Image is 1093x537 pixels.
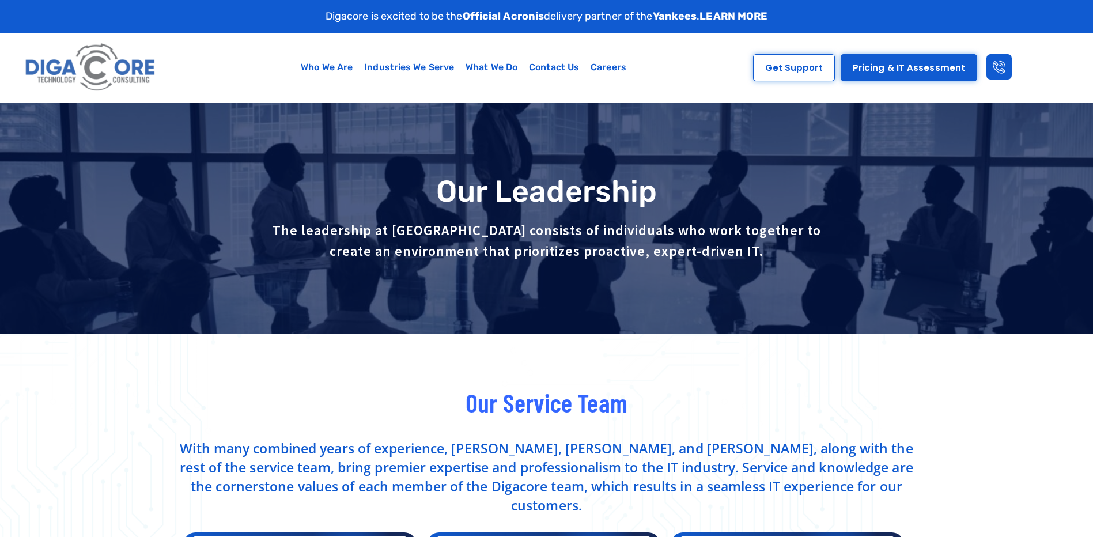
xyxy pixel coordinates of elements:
p: The leadership at [GEOGRAPHIC_DATA] consists of individuals who work together to create an enviro... [270,220,823,262]
nav: Menu [215,54,712,81]
a: LEARN MORE [699,10,767,22]
a: Get Support [753,54,835,81]
a: Pricing & IT Assessment [841,54,977,81]
strong: Official Acronis [463,10,544,22]
a: Who We Are [295,54,358,81]
a: Industries We Serve [358,54,460,81]
p: Digacore is excited to be the delivery partner of the . [326,9,768,24]
span: Pricing & IT Assessment [853,63,965,72]
p: With many combined years of experience, [PERSON_NAME], [PERSON_NAME], and [PERSON_NAME], along wi... [178,439,916,515]
h1: Our Leadership [178,175,916,208]
a: Contact Us [523,54,585,81]
a: Careers [585,54,632,81]
span: Get Support [765,63,823,72]
strong: Yankees [653,10,697,22]
span: Our Service Team [466,387,627,418]
a: What We Do [460,54,523,81]
img: Digacore logo 1 [22,39,160,97]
